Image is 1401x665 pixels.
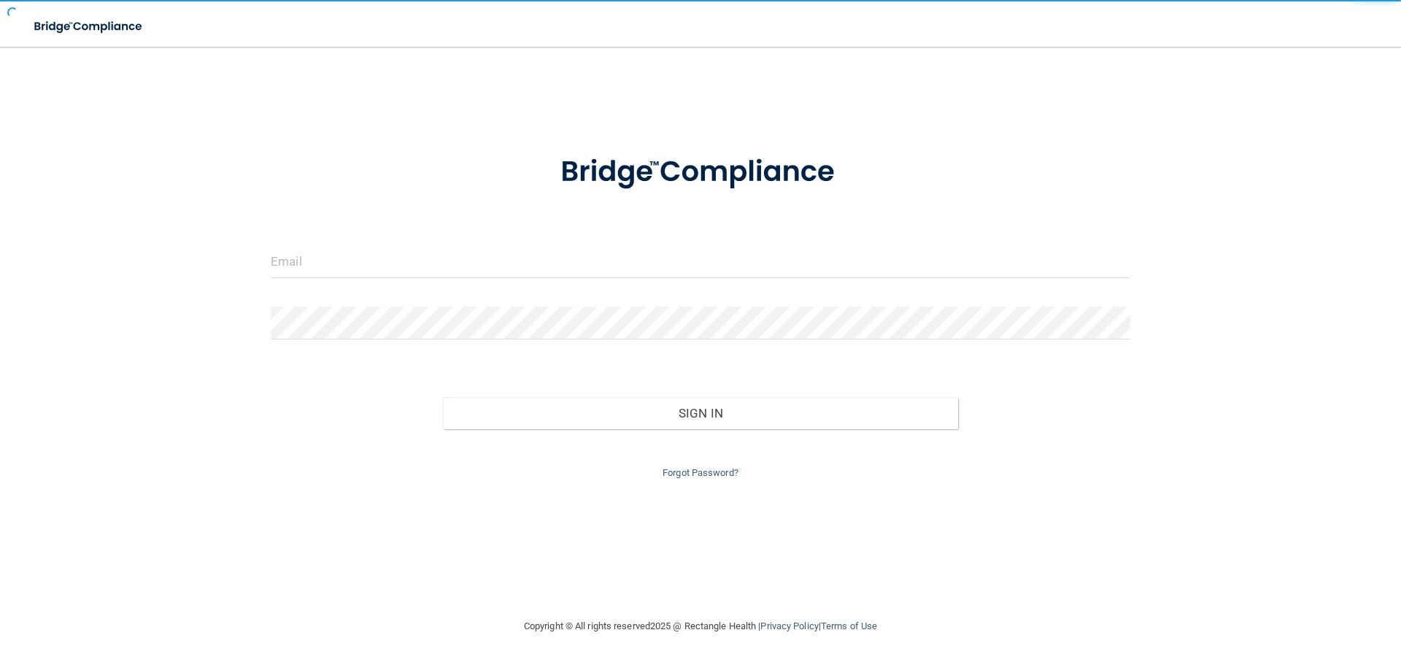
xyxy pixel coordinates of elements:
a: Forgot Password? [663,467,738,478]
img: bridge_compliance_login_screen.278c3ca4.svg [22,12,156,42]
div: Copyright © All rights reserved 2025 @ Rectangle Health | | [434,603,967,650]
a: Privacy Policy [760,620,818,631]
button: Sign In [443,397,959,429]
img: bridge_compliance_login_screen.278c3ca4.svg [530,134,871,210]
a: Terms of Use [821,620,877,631]
input: Email [271,245,1130,278]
